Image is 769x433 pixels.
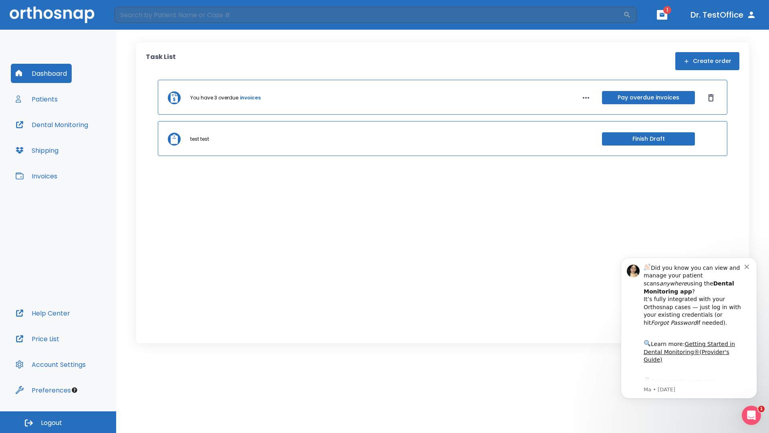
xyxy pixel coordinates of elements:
[602,132,695,146] button: Finish Draft
[35,141,136,148] p: Message from Ma, sent 1w ago
[240,94,261,101] a: invoices
[11,141,63,160] button: Shipping
[11,329,64,348] button: Price List
[190,136,209,143] p: test test
[11,355,91,374] button: Account Settings
[35,131,136,172] div: Download the app: | ​ Let us know if you need help getting started!
[705,91,717,104] button: Dismiss
[11,64,72,83] button: Dashboard
[11,115,93,134] button: Dental Monitoring
[758,406,765,412] span: 1
[687,8,759,22] button: Dr. TestOffice
[146,52,176,70] p: Task List
[71,386,78,394] div: Tooltip anchor
[10,6,95,23] img: Orthosnap
[602,91,695,104] button: Pay overdue invoices
[663,6,671,14] span: 1
[675,52,739,70] button: Create order
[190,94,238,101] p: You have 3 overdue
[115,7,623,23] input: Search by Patient Name or Case #
[41,419,62,427] span: Logout
[11,304,75,323] button: Help Center
[11,380,76,400] button: Preferences
[136,17,142,24] button: Dismiss notification
[35,133,106,147] a: App Store
[11,166,62,186] button: Invoices
[609,245,769,411] iframe: Intercom notifications message
[742,406,761,425] iframe: Intercom live chat
[11,89,62,109] button: Patients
